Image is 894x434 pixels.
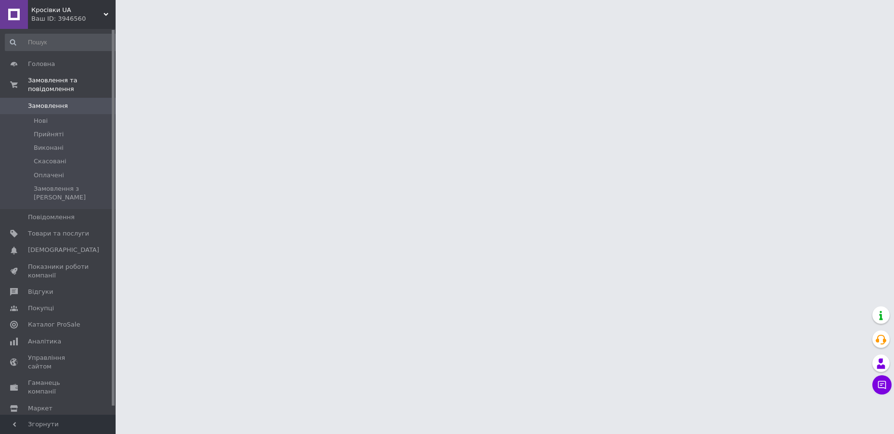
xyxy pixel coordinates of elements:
[28,354,89,371] span: Управління сайтом
[28,102,68,110] span: Замовлення
[34,157,66,166] span: Скасовані
[872,375,892,395] button: Чат з покупцем
[34,130,64,139] span: Прийняті
[31,14,116,23] div: Ваш ID: 3946560
[28,404,53,413] span: Маркет
[34,117,48,125] span: Нові
[5,34,121,51] input: Пошук
[28,320,80,329] span: Каталог ProSale
[34,184,120,202] span: Замовлення з [PERSON_NAME]
[28,288,53,296] span: Відгуки
[28,213,75,222] span: Повідомлення
[28,379,89,396] span: Гаманець компанії
[28,337,61,346] span: Аналітика
[31,6,104,14] span: Кросівки UA
[28,76,116,93] span: Замовлення та повідомлення
[28,60,55,68] span: Головна
[34,144,64,152] span: Виконані
[28,229,89,238] span: Товари та послуги
[28,246,99,254] span: [DEMOGRAPHIC_DATA]
[28,304,54,313] span: Покупці
[28,263,89,280] span: Показники роботи компанії
[34,171,64,180] span: Оплачені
